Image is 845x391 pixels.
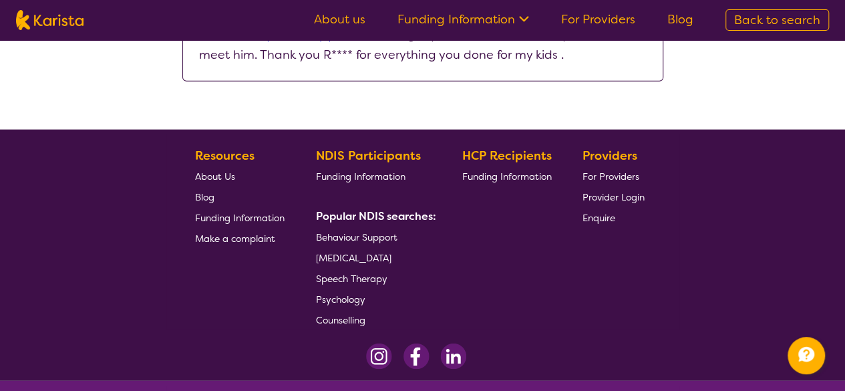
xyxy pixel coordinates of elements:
p: R**** the he is amazing my kids wait for him every week to meet him. Thank you R**** for everythi... [199,25,647,65]
span: For Providers [582,170,639,182]
a: Make a complaint [195,228,285,249]
img: LinkedIn [440,344,466,370]
a: Behaviour Support [316,227,431,247]
b: Popular NDIS searches: [316,209,436,223]
span: About Us [195,170,235,182]
span: Funding Information [462,170,551,182]
span: Counselling [316,314,365,326]
a: Blog [195,186,285,207]
span: Funding Information [195,212,285,224]
button: Channel Menu [788,337,825,374]
span: [MEDICAL_DATA] [316,252,391,264]
b: NDIS Participants [316,148,421,164]
a: [MEDICAL_DATA] [316,247,431,268]
img: Facebook [403,344,430,370]
b: Resources [195,148,255,164]
a: Funding Information [316,166,431,186]
a: Enquire [582,207,645,228]
a: Speech Therapy [316,268,431,289]
b: HCP Recipients [462,148,551,164]
img: Instagram [366,344,392,370]
span: Make a complaint [195,233,275,245]
a: About Us [195,166,285,186]
span: Back to search [734,12,820,28]
a: Blog [667,11,693,27]
a: Back to search [725,9,829,31]
span: Speech Therapy [316,273,387,285]
span: Psychology [316,293,365,305]
span: Funding Information [316,170,405,182]
b: Providers [582,148,637,164]
a: About us [314,11,365,27]
span: Enquire [582,212,615,224]
a: For Providers [561,11,635,27]
a: Funding Information [195,207,285,228]
img: Karista logo [16,10,83,30]
span: Provider Login [582,191,645,203]
span: Behaviour Support [316,231,397,243]
a: Funding Information [462,166,551,186]
a: Funding Information [397,11,529,27]
a: Counselling [316,309,431,330]
span: Blog [195,191,214,203]
a: For Providers [582,166,645,186]
a: Psychology [316,289,431,309]
a: Provider Login [582,186,645,207]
